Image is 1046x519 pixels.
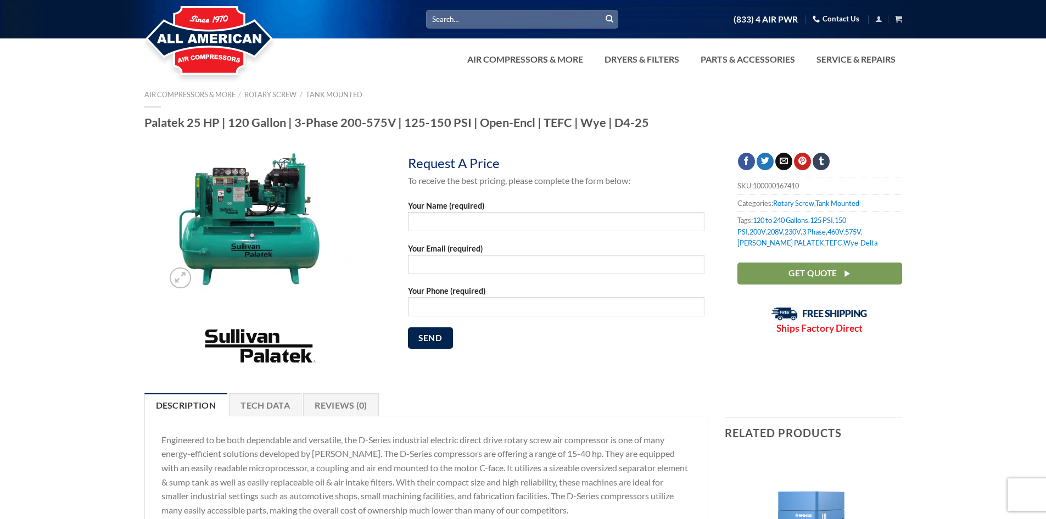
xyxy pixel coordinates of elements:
span: / [238,90,241,99]
a: [PERSON_NAME] PALATEK [737,238,824,247]
input: Search… [426,10,618,28]
a: Air Compressors & More [144,90,236,99]
input: Your Phone (required) [408,297,704,316]
a: 150 PSI [737,216,846,236]
a: Tank Mounted [815,199,859,208]
button: Submit [601,11,618,27]
a: 230V [785,227,801,236]
a: Tank Mounted [306,90,362,99]
a: 3 Phase [802,227,826,236]
a: (833) 4 AIR PWR [734,10,798,29]
a: Parts & Accessories [694,48,802,70]
span: Tags: , , , , , , , , , , , [737,211,902,251]
a: 120 to 240 Gallons [753,216,808,225]
a: Share on Tumblr [813,153,830,170]
input: Send [408,327,453,349]
p: Engineered to be both dependable and versatile, the D-Series industrial electric direct drive rot... [161,433,692,517]
img: Free Shipping [771,307,868,321]
span: SKU: [737,177,902,194]
a: Rotary Screw [773,199,814,208]
label: Your Phone (required) [408,284,704,324]
a: Share on Twitter [757,153,774,170]
a: Contact Us [813,10,859,27]
a: 575V [845,227,861,236]
span: 100000167410 [753,181,799,190]
p: To receive the best pricing, please complete the form below: [408,174,704,188]
h1: Palatek 25 HP | 120 Gallon | 3-Phase 200-575V | 125-150 PSI | Open-Encl | TEFC | Wye | D4-25 [144,115,902,130]
a: Pin on Pinterest [794,153,811,170]
a: Air Compressors & More [461,48,590,70]
a: Get Quote [737,263,902,284]
label: Your Email (required) [408,242,704,282]
input: Your Email (required) [408,255,704,274]
input: Your Name (required) [408,212,704,231]
strong: Ships Factory Direct [776,322,863,334]
img: Sullivan-Palatek [202,325,317,369]
a: Dryers & Filters [598,48,686,70]
a: Login [875,12,882,26]
span: Get Quote [788,266,837,280]
form: Contact form [408,199,704,358]
a: Tech Data [229,393,301,416]
a: Description [144,393,228,416]
h3: Related products [725,418,902,448]
a: 125 PSI [810,216,833,225]
a: Rotary Screw [244,90,297,99]
a: Share on Facebook [738,153,755,170]
a: Reviews (0) [303,393,379,416]
span: / [300,90,303,99]
a: Email to a Friend [775,153,792,170]
div: Request A Price [408,153,522,174]
a: 200V [749,227,765,236]
a: 208V [767,227,783,236]
label: Your Name (required) [408,199,704,239]
span: Categories: , [737,194,902,211]
a: TEFC [825,238,842,247]
a: 460V [827,227,843,236]
a: Service & Repairs [810,48,902,70]
a: Wye-Delta [843,238,877,247]
img: Palatek 25 HP | 120 Gallon | 3-Phase 200-575V | 125-150 PSI | Open-Encl | TEFC | Wye | D4-25 [164,153,355,294]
